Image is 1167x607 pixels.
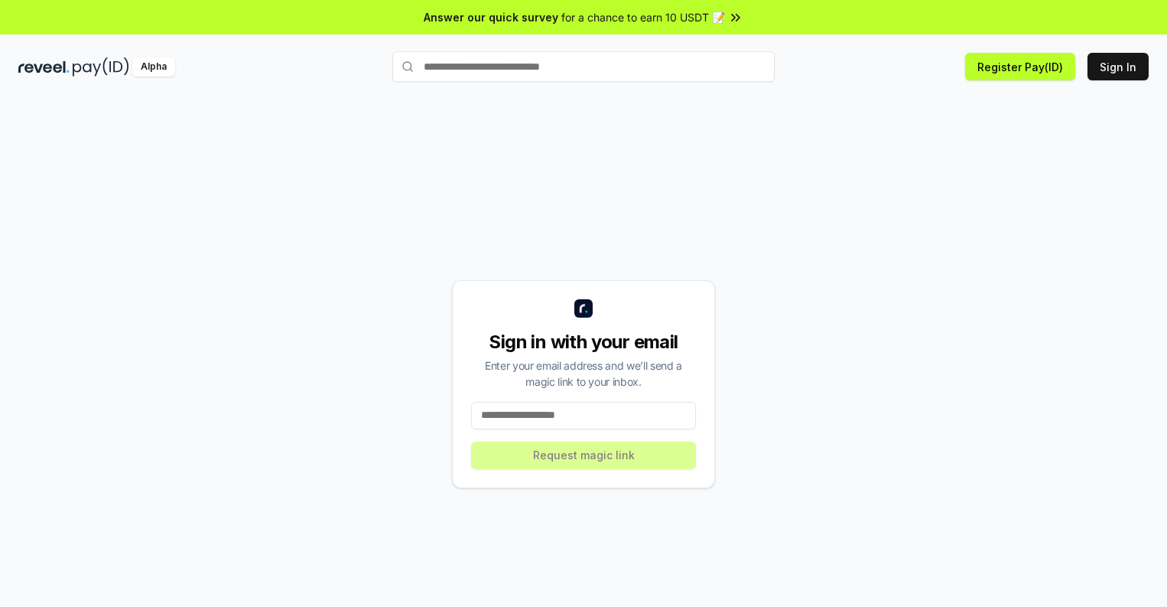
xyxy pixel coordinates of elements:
button: Register Pay(ID) [965,53,1075,80]
button: Sign In [1087,53,1149,80]
img: pay_id [73,57,129,77]
img: reveel_dark [18,57,70,77]
div: Alpha [132,57,175,77]
span: for a chance to earn 10 USDT 📝 [561,9,725,25]
img: logo_small [574,299,593,318]
span: Answer our quick survey [424,9,558,25]
div: Enter your email address and we’ll send a magic link to your inbox. [471,357,696,390]
div: Sign in with your email [471,330,696,354]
